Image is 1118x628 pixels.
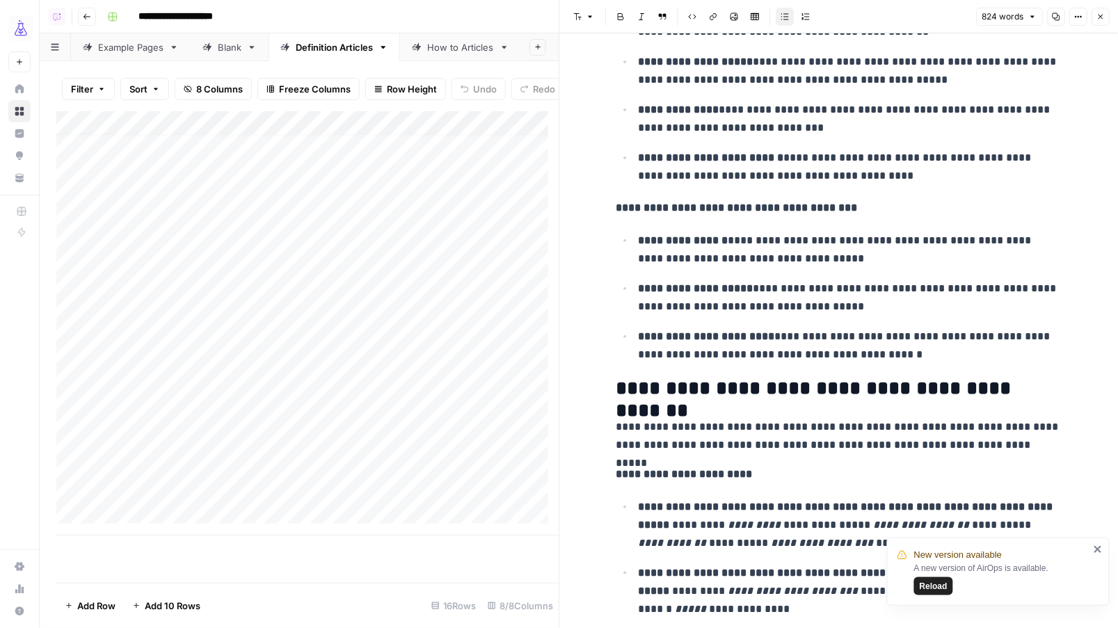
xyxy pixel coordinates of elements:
[296,40,373,54] div: Definition Articles
[71,82,93,96] span: Filter
[8,100,31,122] a: Browse
[365,78,446,100] button: Row Height
[400,33,521,61] a: How to Articles
[387,82,437,96] span: Row Height
[8,122,31,145] a: Insights
[982,10,1024,23] span: 824 words
[191,33,269,61] a: Blank
[426,595,482,617] div: 16 Rows
[124,595,209,617] button: Add 10 Rows
[920,580,948,593] span: Reload
[218,40,241,54] div: Blank
[914,562,1089,595] div: A new version of AirOps is available.
[62,78,115,100] button: Filter
[120,78,169,100] button: Sort
[914,577,953,595] button: Reload
[1094,544,1103,555] button: close
[8,556,31,578] a: Settings
[8,11,31,46] button: Workspace: AirOps Growth
[269,33,400,61] a: Definition Articles
[175,78,252,100] button: 8 Columns
[482,595,559,617] div: 8/8 Columns
[8,167,31,189] a: Your Data
[56,595,124,617] button: Add Row
[511,78,564,100] button: Redo
[279,82,351,96] span: Freeze Columns
[71,33,191,61] a: Example Pages
[8,16,33,41] img: AirOps Growth Logo
[8,145,31,167] a: Opportunities
[8,578,31,600] a: Usage
[145,599,200,613] span: Add 10 Rows
[98,40,163,54] div: Example Pages
[452,78,506,100] button: Undo
[257,78,360,100] button: Freeze Columns
[427,40,494,54] div: How to Articles
[473,82,497,96] span: Undo
[914,548,1002,562] span: New version available
[196,82,243,96] span: 8 Columns
[8,600,31,622] button: Help + Support
[77,599,115,613] span: Add Row
[8,78,31,100] a: Home
[976,8,1043,26] button: 824 words
[129,82,147,96] span: Sort
[533,82,555,96] span: Redo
